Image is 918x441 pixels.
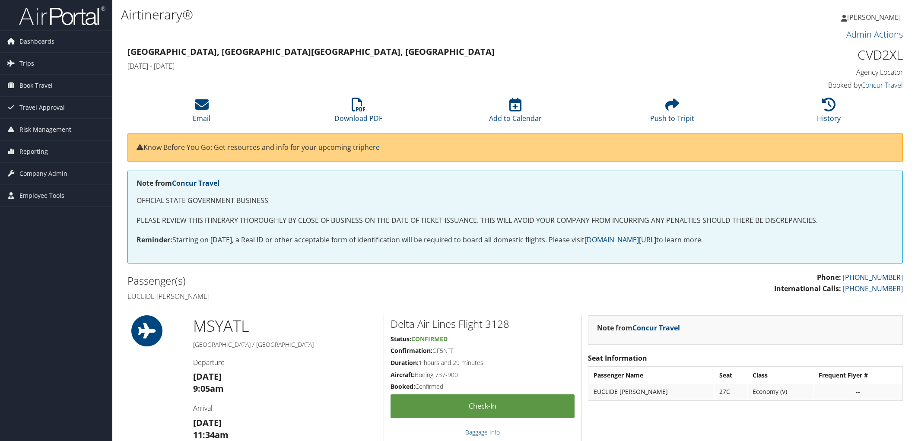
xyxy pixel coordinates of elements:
[19,53,34,74] span: Trips
[715,368,747,383] th: Seat
[365,143,380,152] a: here
[127,61,706,71] h4: [DATE] - [DATE]
[391,371,415,379] strong: Aircraft:
[127,292,509,301] h4: Euclide [PERSON_NAME]
[193,429,229,441] strong: 11:34am
[193,417,222,428] strong: [DATE]
[650,102,694,123] a: Push to Tripit
[589,384,714,400] td: EUCLIDE [PERSON_NAME]
[489,102,542,123] a: Add to Calendar
[391,371,574,379] h5: Boeing 737-900
[589,368,714,383] th: Passenger Name
[465,428,500,436] a: Baggage Info
[193,403,377,413] h4: Arrival
[814,368,902,383] th: Frequent Flyer #
[391,346,432,355] strong: Confirmation:
[334,102,382,123] a: Download PDF
[391,382,415,390] strong: Booked:
[137,142,894,153] p: Know Before You Go: Get resources and info for your upcoming trip
[843,273,903,282] a: [PHONE_NUMBER]
[817,273,841,282] strong: Phone:
[774,284,841,293] strong: International Calls:
[19,97,65,118] span: Travel Approval
[847,13,901,22] span: [PERSON_NAME]
[748,368,813,383] th: Class
[137,195,894,206] p: OFFICIAL STATE GOVERNMENT BUSINESS
[19,75,53,96] span: Book Travel
[137,178,219,188] strong: Note from
[391,394,574,418] a: Check-in
[193,340,377,349] h5: [GEOGRAPHIC_DATA] / [GEOGRAPHIC_DATA]
[748,384,813,400] td: Economy (V)
[719,80,903,90] h4: Booked by
[193,358,377,367] h4: Departure
[843,284,903,293] a: [PHONE_NUMBER]
[411,335,448,343] span: Confirmed
[193,315,377,337] h1: MSY ATL
[19,6,105,26] img: airportal-logo.png
[861,80,903,90] a: Concur Travel
[597,323,680,333] strong: Note from
[632,323,680,333] a: Concur Travel
[19,31,54,52] span: Dashboards
[193,383,224,394] strong: 9:05am
[391,335,411,343] strong: Status:
[137,235,172,244] strong: Reminder:
[121,6,647,24] h1: Airtinerary®
[817,102,841,123] a: History
[719,67,903,77] h4: Agency Locator
[391,382,574,391] h5: Confirmed
[584,235,656,244] a: [DOMAIN_NAME][URL]
[137,235,894,246] p: Starting on [DATE], a Real ID or other acceptable form of identification will be required to boar...
[715,384,747,400] td: 27C
[19,163,67,184] span: Company Admin
[193,371,222,382] strong: [DATE]
[19,141,48,162] span: Reporting
[19,119,71,140] span: Risk Management
[391,317,574,331] h2: Delta Air Lines Flight 3128
[193,102,210,123] a: Email
[819,388,897,396] div: --
[588,353,647,363] strong: Seat Information
[127,46,495,57] strong: [GEOGRAPHIC_DATA], [GEOGRAPHIC_DATA] [GEOGRAPHIC_DATA], [GEOGRAPHIC_DATA]
[391,359,419,367] strong: Duration:
[391,346,574,355] h5: GF5NTF
[127,273,509,288] h2: Passenger(s)
[172,178,219,188] a: Concur Travel
[719,46,903,64] h1: CVD2XL
[137,215,894,226] p: PLEASE REVIEW THIS ITINERARY THOROUGHLY BY CLOSE OF BUSINESS ON THE DATE OF TICKET ISSUANCE. THIS...
[846,29,903,40] a: Admin Actions
[841,4,909,30] a: [PERSON_NAME]
[19,185,64,206] span: Employee Tools
[391,359,574,367] h5: 1 hours and 29 minutes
